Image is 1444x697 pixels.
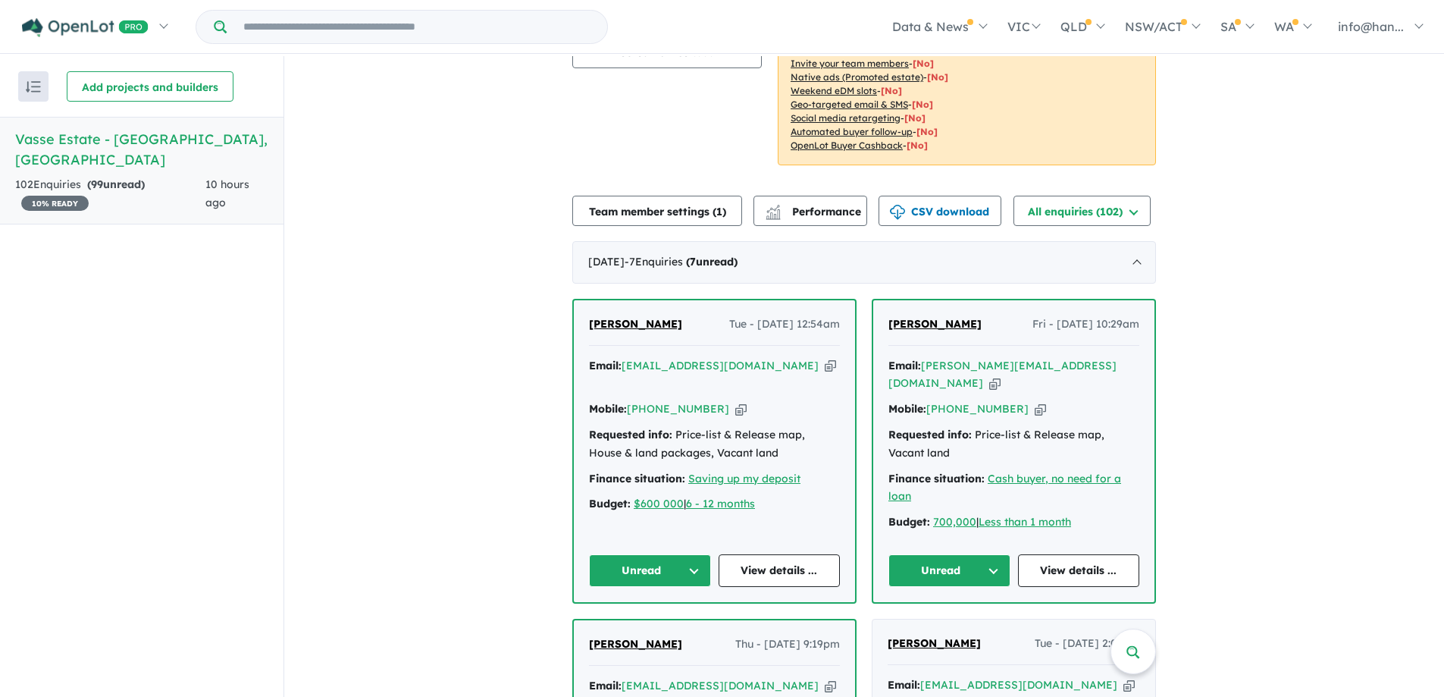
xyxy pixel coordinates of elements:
span: Performance [768,205,861,218]
span: [ No ] [913,58,934,69]
button: Performance [753,196,867,226]
a: [PERSON_NAME] [589,636,682,654]
span: [PERSON_NAME] [589,637,682,651]
a: [PHONE_NUMBER] [926,402,1029,416]
span: Tue - [DATE] 2:05pm [1035,635,1140,653]
span: [PERSON_NAME] [888,317,982,331]
span: [No] [912,99,933,110]
button: Copy [825,358,836,374]
span: - 7 Enquir ies [625,255,738,268]
strong: ( unread) [87,177,145,191]
strong: ( unread) [686,255,738,268]
strong: Email: [888,359,921,372]
span: 99 [91,177,103,191]
a: View details ... [719,554,841,587]
strong: Mobile: [589,402,627,416]
img: bar-chart.svg [766,209,781,219]
a: Less than 1 month [979,515,1071,529]
strong: Email: [589,679,622,692]
strong: Budget: [888,515,930,529]
span: 1 [716,205,722,218]
button: Copy [1035,401,1046,417]
a: [PERSON_NAME] [888,316,982,334]
span: [No] [927,71,948,83]
strong: Budget: [589,497,631,510]
img: Openlot PRO Logo White [22,18,149,37]
a: 700,000 [933,515,976,529]
a: [PERSON_NAME] [888,635,981,653]
span: [No] [916,126,938,137]
a: View details ... [1018,554,1140,587]
strong: Finance situation: [888,472,985,485]
span: [No] [881,85,902,96]
button: Unread [589,554,711,587]
a: [EMAIL_ADDRESS][DOMAIN_NAME] [920,678,1117,692]
button: Copy [989,375,1001,391]
img: download icon [890,205,905,220]
img: line-chart.svg [766,205,780,213]
u: Native ads (Promoted estate) [791,71,923,83]
a: Cash buyer, no need for a loan [888,472,1121,504]
u: Automated buyer follow-up [791,126,913,137]
button: Unread [888,554,1010,587]
span: Tue - [DATE] 12:54am [729,316,840,334]
span: 10 % READY [21,196,89,211]
span: [PERSON_NAME] [888,636,981,650]
a: Saving up my deposit [688,472,800,485]
u: Social media retargeting [791,112,901,124]
u: Weekend eDM slots [791,85,877,96]
u: Invite your team members [791,58,909,69]
a: 6 - 12 months [686,497,755,510]
button: Add projects and builders [67,71,233,102]
a: [PERSON_NAME] [589,316,682,334]
button: Team member settings (1) [572,196,742,226]
div: 102 Enquir ies [15,176,205,212]
a: [PHONE_NUMBER] [627,402,729,416]
button: CSV download [879,196,1001,226]
u: Geo-targeted email & SMS [791,99,908,110]
strong: Requested info: [888,428,972,441]
div: Price-list & Release map, Vacant land [888,426,1139,463]
a: [EMAIL_ADDRESS][DOMAIN_NAME] [622,359,819,372]
button: All enquiries (102) [1013,196,1151,226]
a: [EMAIL_ADDRESS][DOMAIN_NAME] [622,679,819,692]
strong: Mobile: [888,402,926,416]
span: 7 [690,255,696,268]
span: 10 hours ago [205,177,249,209]
div: Price-list & Release map, House & land packages, Vacant land [589,426,840,463]
strong: Finance situation: [589,472,685,485]
img: sort.svg [26,81,41,93]
strong: Requested info: [589,428,672,441]
span: Thu - [DATE] 9:19pm [735,636,840,654]
a: [PERSON_NAME][EMAIL_ADDRESS][DOMAIN_NAME] [888,359,1117,391]
div: | [589,495,840,513]
button: Copy [825,678,836,694]
input: Try estate name, suburb, builder or developer [230,11,604,43]
div: | [888,513,1139,532]
u: OpenLot Buyer Cashback [791,140,903,151]
span: [No] [904,112,926,124]
span: [No] [907,140,928,151]
a: $600 000 [634,497,684,510]
strong: Email: [888,678,920,692]
h5: Vasse Estate - [GEOGRAPHIC_DATA] , [GEOGRAPHIC_DATA] [15,129,268,170]
span: info@han... [1338,19,1404,34]
button: Copy [1123,677,1135,693]
strong: Email: [589,359,622,372]
button: Copy [735,401,747,417]
span: [PERSON_NAME] [589,317,682,331]
div: [DATE] [572,241,1156,284]
span: Fri - [DATE] 10:29am [1032,316,1139,334]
